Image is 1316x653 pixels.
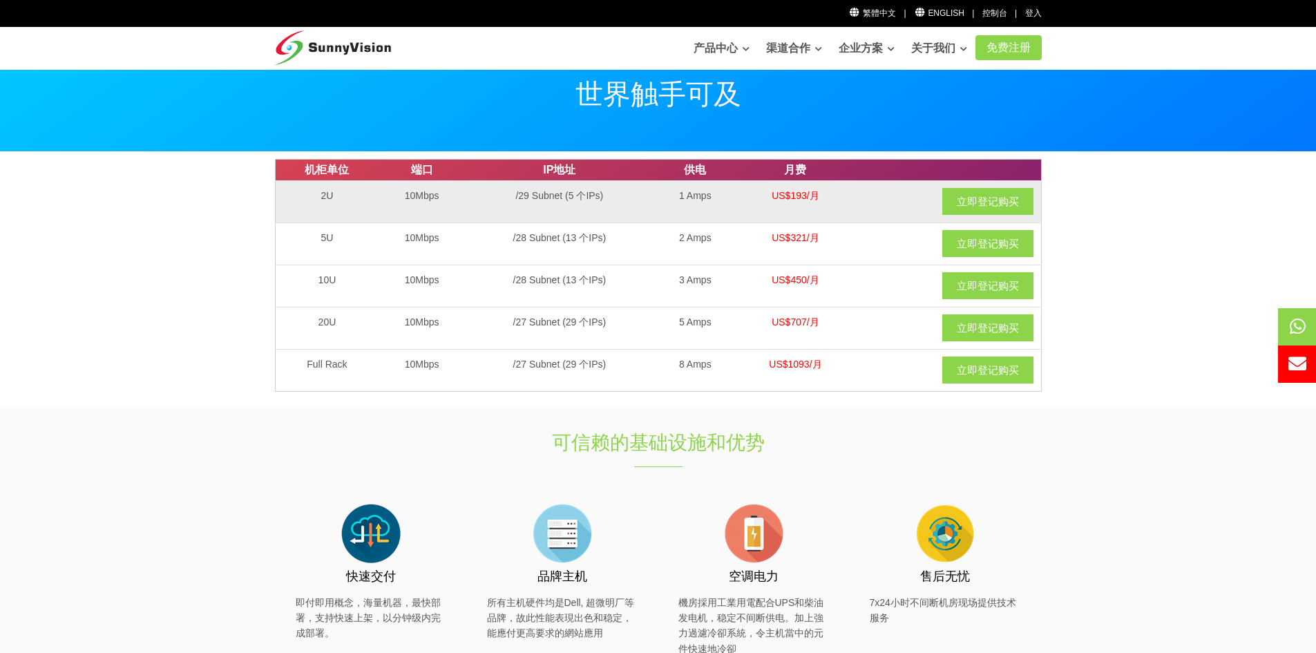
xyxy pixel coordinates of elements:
td: 3 Amps [654,265,736,307]
p: 7x24小时不间断机房现场提供技术服务 [870,595,1020,626]
td: 5U [275,223,379,265]
span: US$321/月 [772,232,819,243]
a: 产品中心 [694,35,750,62]
td: /27 Subnet (29 个IPs) [465,307,654,349]
span: US$1093/月 [769,359,821,370]
span: US$193/月 [772,190,819,201]
li: | [904,7,906,20]
td: 5 Amps [654,307,736,349]
a: 渠道合作 [766,35,822,62]
a: 控制台 [982,8,1007,18]
a: 立即登记购买 [942,272,1033,299]
p: 世界触手可及 [275,80,1042,108]
td: 10U [275,265,379,307]
p: 即付即用概念，海量机器，最快部署，支持快速上架，以分钟级内完成部署。 [296,595,446,641]
td: 10Mbps [379,265,465,307]
img: flat-server-alt.png [528,499,597,568]
li: | [972,7,974,20]
a: 立即登记购买 [942,230,1033,257]
img: flat-battery.png [719,499,788,568]
th: 供电 [654,160,736,181]
td: 10Mbps [379,223,465,265]
th: IP地址 [465,160,654,181]
span: US$707/月 [772,316,819,328]
th: 月费 [736,160,855,181]
td: Full Rack [275,349,379,391]
td: /28 Subnet (13 个IPs) [465,223,654,265]
a: 企业方案 [839,35,895,62]
a: 立即登记购买 [942,314,1033,341]
a: 繁體中文 [849,8,897,18]
td: 10Mbps [379,307,465,349]
p: 所有主机硬件均是Dell, 超微明厂等品牌，故此性能表現出色和稳定，能應付更高要求的網站應用 [487,595,638,641]
li: | [1015,7,1017,20]
h3: 售后无忧 [870,568,1020,585]
h3: 品牌主机 [487,568,638,585]
th: 端口 [379,160,465,181]
h3: 快速交付 [296,568,446,585]
a: 免费注册 [975,35,1042,60]
td: 8 Amps [654,349,736,391]
td: /27 Subnet (29 个IPs) [465,349,654,391]
a: English [914,8,964,18]
h3: 空调电力 [678,568,829,585]
a: 立即登记购买 [942,357,1033,384]
td: 20U [275,307,379,349]
img: flat-cloud-in-out.png [336,499,406,568]
span: US$450/月 [772,274,819,285]
td: 2U [275,180,379,223]
td: 10Mbps [379,180,465,223]
td: 2 Amps [654,223,736,265]
td: /28 Subnet (13 个IPs) [465,265,654,307]
td: 10Mbps [379,349,465,391]
a: 登入 [1025,8,1042,18]
td: /29 Subnet (5 个IPs) [465,180,654,223]
h1: 可信赖的基础设施和优势 [428,429,888,456]
td: 1 Amps [654,180,736,223]
a: 关于我们 [911,35,967,62]
th: 机柜单位 [275,160,379,181]
img: flat-cog-cycle.png [910,499,980,568]
a: 立即登记购买 [942,188,1033,215]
